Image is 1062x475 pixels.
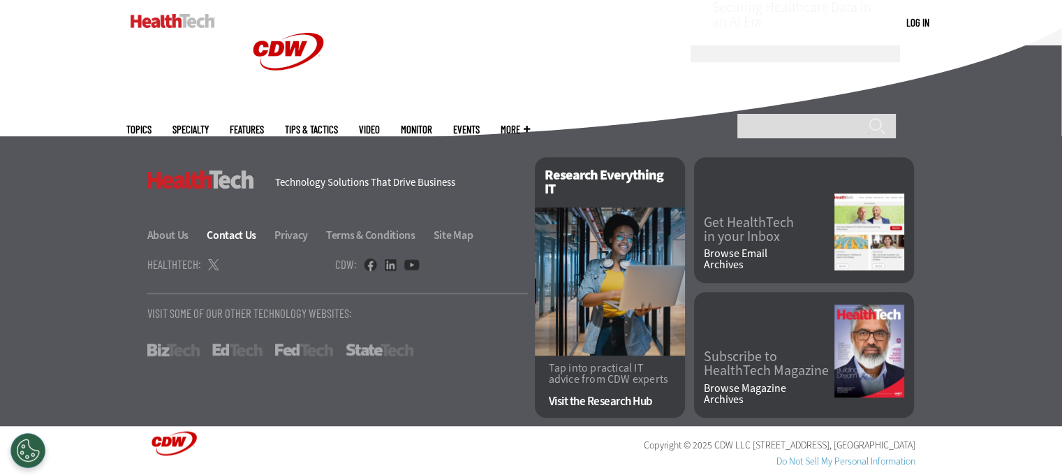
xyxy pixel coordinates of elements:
[326,228,432,242] a: Terms & Conditions
[147,228,205,242] a: About Us
[704,350,834,378] a: Subscribe toHealthTech Magazine
[549,363,671,385] p: Tap into practical IT advice from CDW experts
[834,305,904,397] img: Fall 2025 Cover
[147,170,254,189] h3: HealthTech
[147,344,200,356] a: BizTech
[359,124,380,135] a: Video
[275,177,517,188] h4: Technology Solutions That Drive Business
[335,258,357,270] h4: CDW:
[549,395,671,407] a: Visit the Research Hub
[644,439,712,452] span: Copyright © 2025
[236,92,341,107] a: CDW
[434,228,473,242] a: Site Map
[275,344,333,356] a: FedTech
[714,439,829,452] span: CDW LLC [STREET_ADDRESS]
[147,258,201,270] h4: HealthTech:
[285,124,338,135] a: Tips & Tactics
[10,433,45,468] div: Cookies Settings
[501,124,530,135] span: More
[10,433,45,468] button: Open Preferences
[834,439,915,452] span: [GEOGRAPHIC_DATA]
[704,248,834,270] a: Browse EmailArchives
[834,193,904,270] img: newsletter screenshot
[906,16,929,29] a: Log in
[207,228,272,242] a: Contact Us
[212,344,263,356] a: EdTech
[776,455,915,468] a: Do Not Sell My Personal Information
[172,124,209,135] span: Specialty
[906,15,929,30] div: User menu
[274,228,324,242] a: Privacy
[829,439,832,452] span: ,
[535,157,685,207] h2: Research Everything IT
[147,307,528,319] p: Visit Some Of Our Other Technology Websites:
[453,124,480,135] a: Events
[704,216,834,244] a: Get HealthTechin your Inbox
[126,124,152,135] span: Topics
[131,14,215,28] img: Home
[401,124,432,135] a: MonITor
[704,383,834,405] a: Browse MagazineArchives
[230,124,264,135] a: Features
[346,344,413,356] a: StateTech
